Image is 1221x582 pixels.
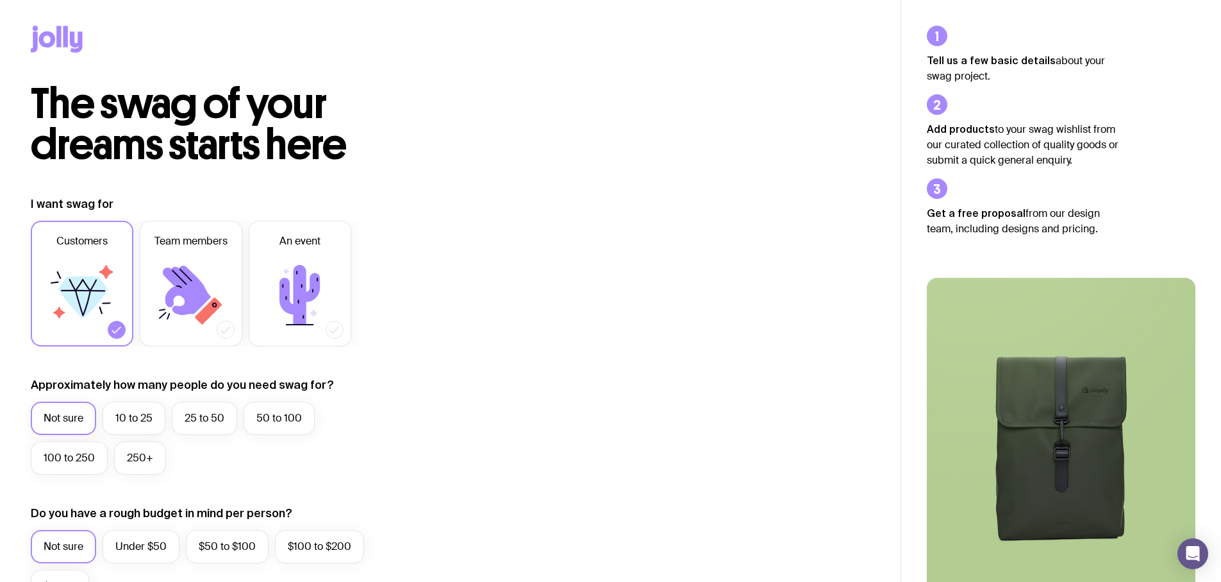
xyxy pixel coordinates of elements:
[56,234,108,249] span: Customers
[103,402,165,435] label: 10 to 25
[927,55,1056,66] strong: Tell us a few basic details
[186,530,269,563] label: $50 to $100
[31,506,292,521] label: Do you have a rough budget in mind per person?
[31,402,96,435] label: Not sure
[244,402,315,435] label: 50 to 100
[103,530,179,563] label: Under $50
[114,441,166,475] label: 250+
[31,441,108,475] label: 100 to 250
[1177,538,1208,569] div: Open Intercom Messenger
[31,530,96,563] label: Not sure
[31,196,113,212] label: I want swag for
[154,234,228,249] span: Team members
[31,377,334,393] label: Approximately how many people do you need swag for?
[927,121,1119,168] p: to your swag wishlist from our curated collection of quality goods or submit a quick general enqu...
[31,78,347,170] span: The swag of your dreams starts here
[275,530,364,563] label: $100 to $200
[279,234,320,249] span: An event
[927,207,1026,219] strong: Get a free proposal
[927,53,1119,84] p: about your swag project.
[927,123,995,135] strong: Add products
[927,205,1119,237] p: from our design team, including designs and pricing.
[172,402,237,435] label: 25 to 50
